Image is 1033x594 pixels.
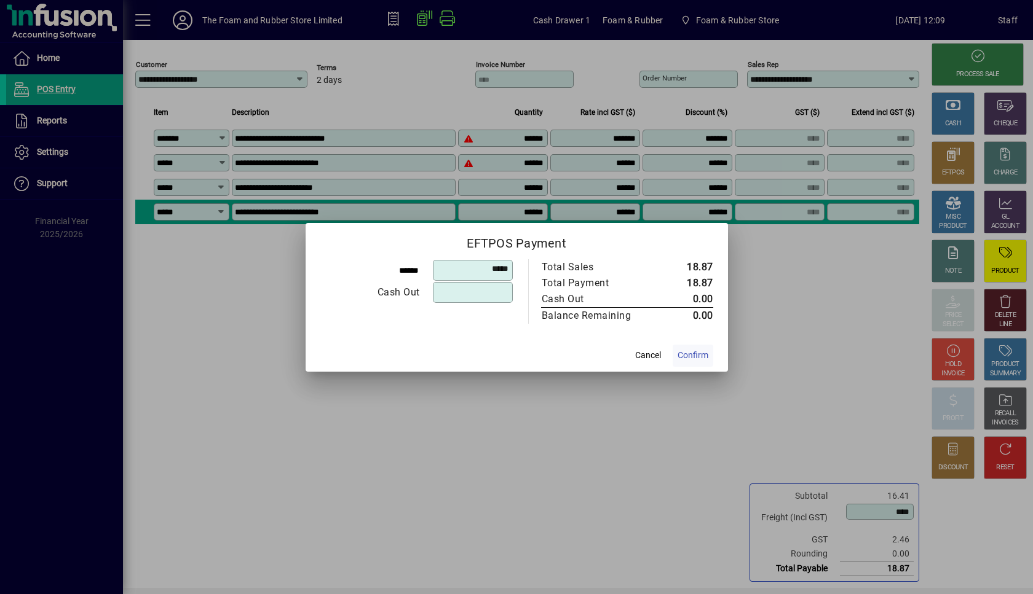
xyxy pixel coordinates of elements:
[657,275,713,291] td: 18.87
[657,259,713,275] td: 18.87
[321,285,420,300] div: Cash Out
[673,345,713,367] button: Confirm
[657,291,713,308] td: 0.00
[678,349,708,362] span: Confirm
[628,345,668,367] button: Cancel
[306,223,728,259] h2: EFTPOS Payment
[541,275,657,291] td: Total Payment
[542,308,645,323] div: Balance Remaining
[635,349,661,362] span: Cancel
[541,259,657,275] td: Total Sales
[542,292,645,307] div: Cash Out
[657,307,713,324] td: 0.00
